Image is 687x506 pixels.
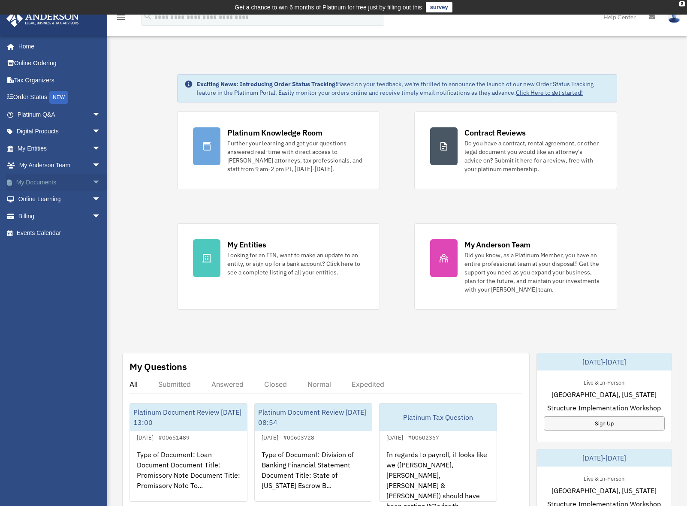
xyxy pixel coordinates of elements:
[6,140,114,157] a: My Entitiesarrow_drop_down
[143,12,153,21] i: search
[92,157,109,175] span: arrow_drop_down
[6,174,114,191] a: My Documentsarrow_drop_down
[537,353,672,370] div: [DATE]-[DATE]
[414,223,617,310] a: My Anderson Team Did you know, as a Platinum Member, you have an entire professional team at your...
[6,191,114,208] a: Online Learningarrow_drop_down
[426,2,452,12] a: survey
[177,223,380,310] a: My Entities Looking for an EIN, want to make an update to an entity, or sign up for a bank accoun...
[551,389,657,400] span: [GEOGRAPHIC_DATA], [US_STATE]
[130,380,138,389] div: All
[211,380,244,389] div: Answered
[130,360,187,373] div: My Questions
[196,80,610,97] div: Based on your feedback, we're thrilled to announce the launch of our new Order Status Tracking fe...
[255,432,321,441] div: [DATE] - #00603728
[130,432,196,441] div: [DATE] - #00651489
[4,10,81,27] img: Anderson Advisors Platinum Portal
[6,123,114,140] a: Digital Productsarrow_drop_down
[116,12,126,22] i: menu
[464,239,530,250] div: My Anderson Team
[516,89,583,96] a: Click Here to get started!
[116,15,126,22] a: menu
[92,191,109,208] span: arrow_drop_down
[255,404,372,431] div: Platinum Document Review [DATE] 08:54
[92,208,109,225] span: arrow_drop_down
[577,473,631,482] div: Live & In-Person
[307,380,331,389] div: Normal
[92,140,109,157] span: arrow_drop_down
[380,432,446,441] div: [DATE] - #00602367
[196,80,337,88] strong: Exciting News: Introducing Order Status Tracking!
[537,449,672,467] div: [DATE]-[DATE]
[6,208,114,225] a: Billingarrow_drop_down
[177,111,380,189] a: Platinum Knowledge Room Further your learning and get your questions answered real-time with dire...
[130,403,247,502] a: Platinum Document Review [DATE] 13:00[DATE] - #00651489Type of Document: Loan Document Document T...
[464,251,601,294] div: Did you know, as a Platinum Member, you have an entire professional team at your disposal? Get th...
[235,2,422,12] div: Get a chance to win 6 months of Platinum for free just by filling out this
[254,403,372,502] a: Platinum Document Review [DATE] 08:54[DATE] - #00603728Type of Document: Division of Banking Fina...
[92,174,109,191] span: arrow_drop_down
[227,127,322,138] div: Platinum Knowledge Room
[6,55,114,72] a: Online Ordering
[227,251,364,277] div: Looking for an EIN, want to make an update to an entity, or sign up for a bank account? Click her...
[6,72,114,89] a: Tax Organizers
[6,38,109,55] a: Home
[6,89,114,106] a: Order StatusNEW
[464,127,526,138] div: Contract Reviews
[92,123,109,141] span: arrow_drop_down
[380,404,497,431] div: Platinum Tax Question
[227,139,364,173] div: Further your learning and get your questions answered real-time with direct access to [PERSON_NAM...
[668,11,681,23] img: User Pic
[130,404,247,431] div: Platinum Document Review [DATE] 13:00
[464,139,601,173] div: Do you have a contract, rental agreement, or other legal document you would like an attorney's ad...
[547,403,661,413] span: Structure Implementation Workshop
[679,1,685,6] div: close
[414,111,617,189] a: Contract Reviews Do you have a contract, rental agreement, or other legal document you would like...
[49,91,68,104] div: NEW
[577,377,631,386] div: Live & In-Person
[6,157,114,174] a: My Anderson Teamarrow_drop_down
[264,380,287,389] div: Closed
[379,403,497,502] a: Platinum Tax Question[DATE] - #00602367In regards to payroll, it looks like we ([PERSON_NAME], [P...
[551,485,657,496] span: [GEOGRAPHIC_DATA], [US_STATE]
[544,416,665,431] a: Sign Up
[92,106,109,123] span: arrow_drop_down
[352,380,384,389] div: Expedited
[6,106,114,123] a: Platinum Q&Aarrow_drop_down
[227,239,266,250] div: My Entities
[158,380,191,389] div: Submitted
[6,225,114,242] a: Events Calendar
